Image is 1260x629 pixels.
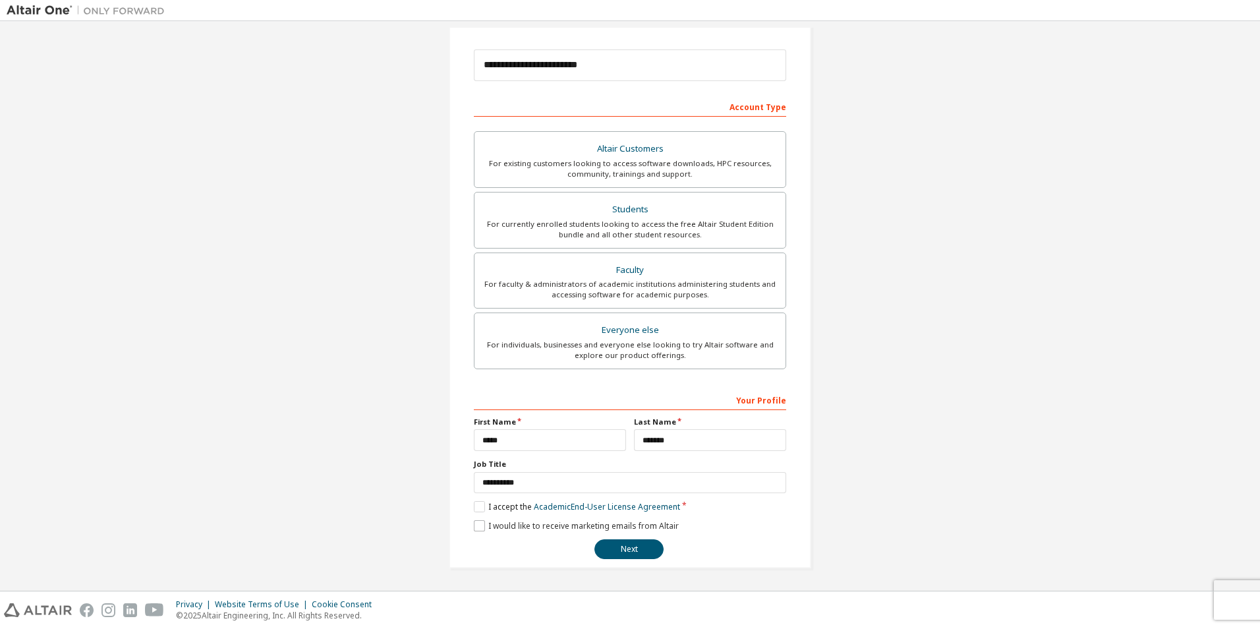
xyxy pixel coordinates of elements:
[474,501,680,512] label: I accept the
[123,603,137,617] img: linkedin.svg
[474,96,786,117] div: Account Type
[594,539,664,559] button: Next
[101,603,115,617] img: instagram.svg
[482,340,778,361] div: For individuals, businesses and everyone else looking to try Altair software and explore our prod...
[176,599,215,610] div: Privacy
[145,603,164,617] img: youtube.svg
[482,200,778,219] div: Students
[482,219,778,240] div: For currently enrolled students looking to access the free Altair Student Edition bundle and all ...
[482,140,778,158] div: Altair Customers
[474,417,626,427] label: First Name
[482,158,778,179] div: For existing customers looking to access software downloads, HPC resources, community, trainings ...
[7,4,171,17] img: Altair One
[482,321,778,340] div: Everyone else
[482,261,778,280] div: Faculty
[482,279,778,300] div: For faculty & administrators of academic institutions administering students and accessing softwa...
[176,610,380,621] p: © 2025 Altair Engineering, Inc. All Rights Reserved.
[312,599,380,610] div: Cookie Consent
[80,603,94,617] img: facebook.svg
[4,603,72,617] img: altair_logo.svg
[215,599,312,610] div: Website Terms of Use
[634,417,786,427] label: Last Name
[474,520,679,531] label: I would like to receive marketing emails from Altair
[534,501,680,512] a: Academic End-User License Agreement
[474,459,786,469] label: Job Title
[474,389,786,410] div: Your Profile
